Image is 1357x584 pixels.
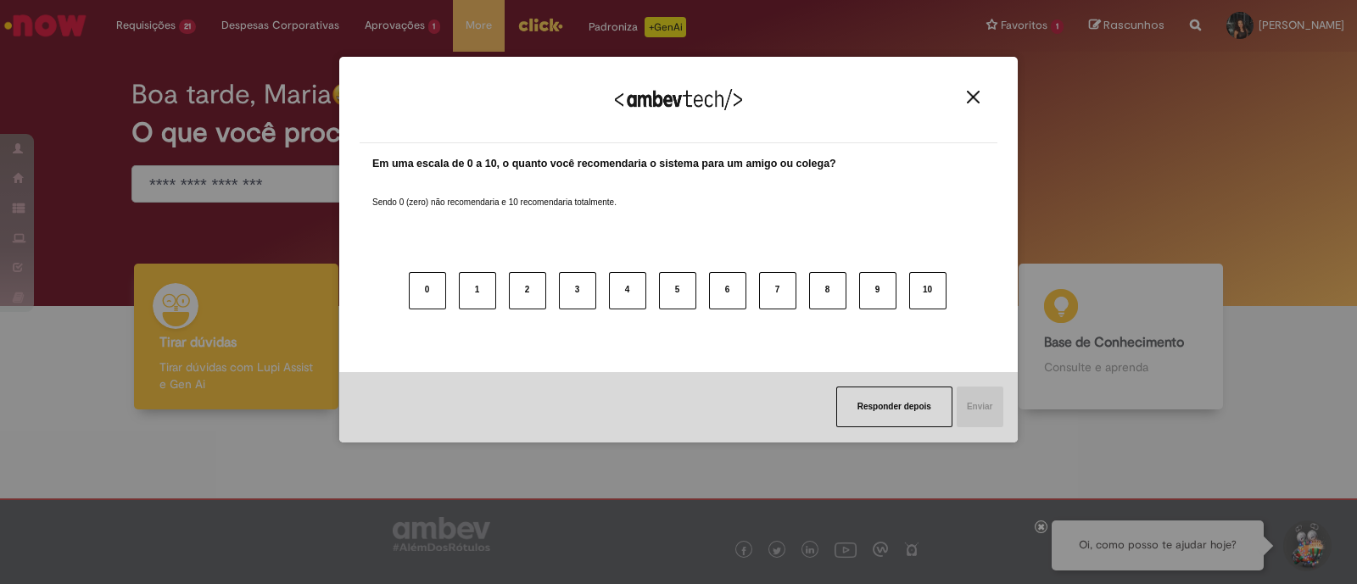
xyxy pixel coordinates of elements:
img: Close [967,91,980,103]
button: 9 [859,272,896,309]
img: Logo Ambevtech [615,89,742,110]
label: Em uma escala de 0 a 10, o quanto você recomendaria o sistema para um amigo ou colega? [372,156,836,172]
button: 10 [909,272,947,309]
button: Responder depois [836,387,952,427]
button: 5 [659,272,696,309]
button: 8 [809,272,846,309]
label: Sendo 0 (zero) não recomendaria e 10 recomendaria totalmente. [372,176,617,209]
button: 4 [609,272,646,309]
button: 0 [409,272,446,309]
button: 2 [509,272,546,309]
button: Close [962,90,985,104]
button: 1 [459,272,496,309]
button: 6 [709,272,746,309]
button: 3 [559,272,596,309]
button: 7 [759,272,796,309]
